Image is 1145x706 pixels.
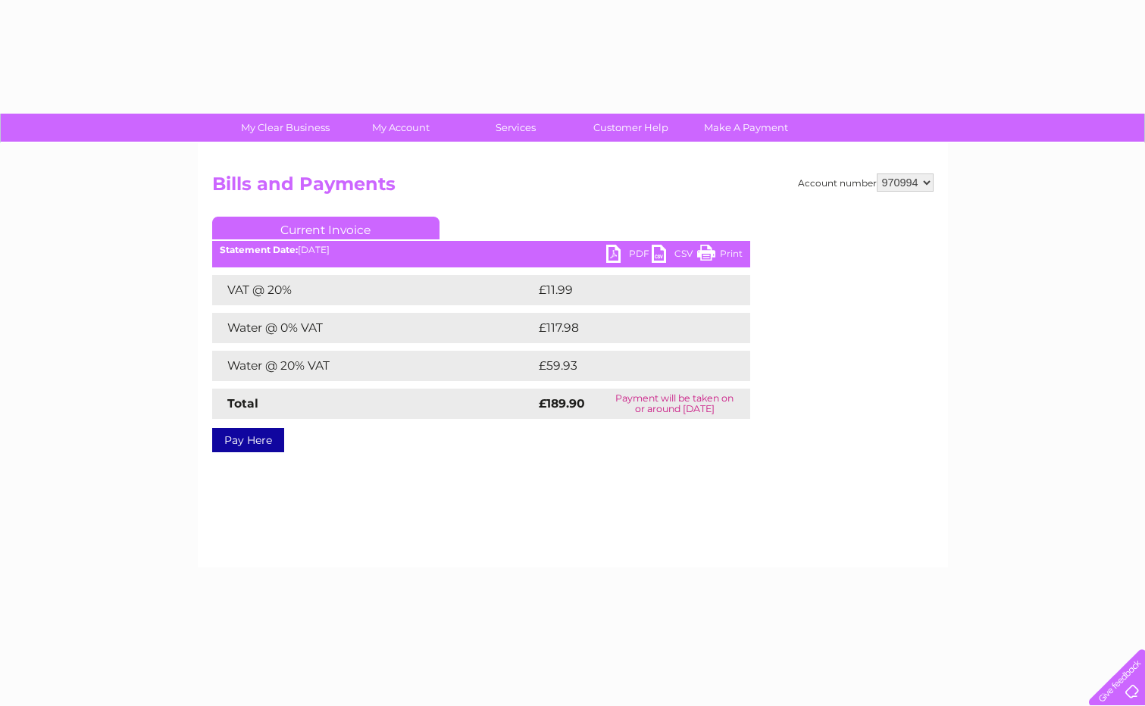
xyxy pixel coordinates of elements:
a: Pay Here [212,428,284,452]
strong: £189.90 [539,396,585,411]
td: £117.98 [535,313,721,343]
a: Customer Help [568,114,693,142]
td: Water @ 0% VAT [212,313,535,343]
td: Water @ 20% VAT [212,351,535,381]
div: [DATE] [212,245,750,255]
a: Print [697,245,743,267]
a: Make A Payment [684,114,809,142]
a: CSV [652,245,697,267]
td: VAT @ 20% [212,275,535,305]
strong: Total [227,396,258,411]
a: My Account [338,114,463,142]
a: Current Invoice [212,217,440,239]
h2: Bills and Payments [212,173,934,202]
a: Services [453,114,578,142]
td: Payment will be taken on or around [DATE] [599,389,750,419]
div: Account number [798,173,934,192]
a: My Clear Business [223,114,348,142]
td: £59.93 [535,351,720,381]
b: Statement Date: [220,244,298,255]
td: £11.99 [535,275,717,305]
a: PDF [606,245,652,267]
